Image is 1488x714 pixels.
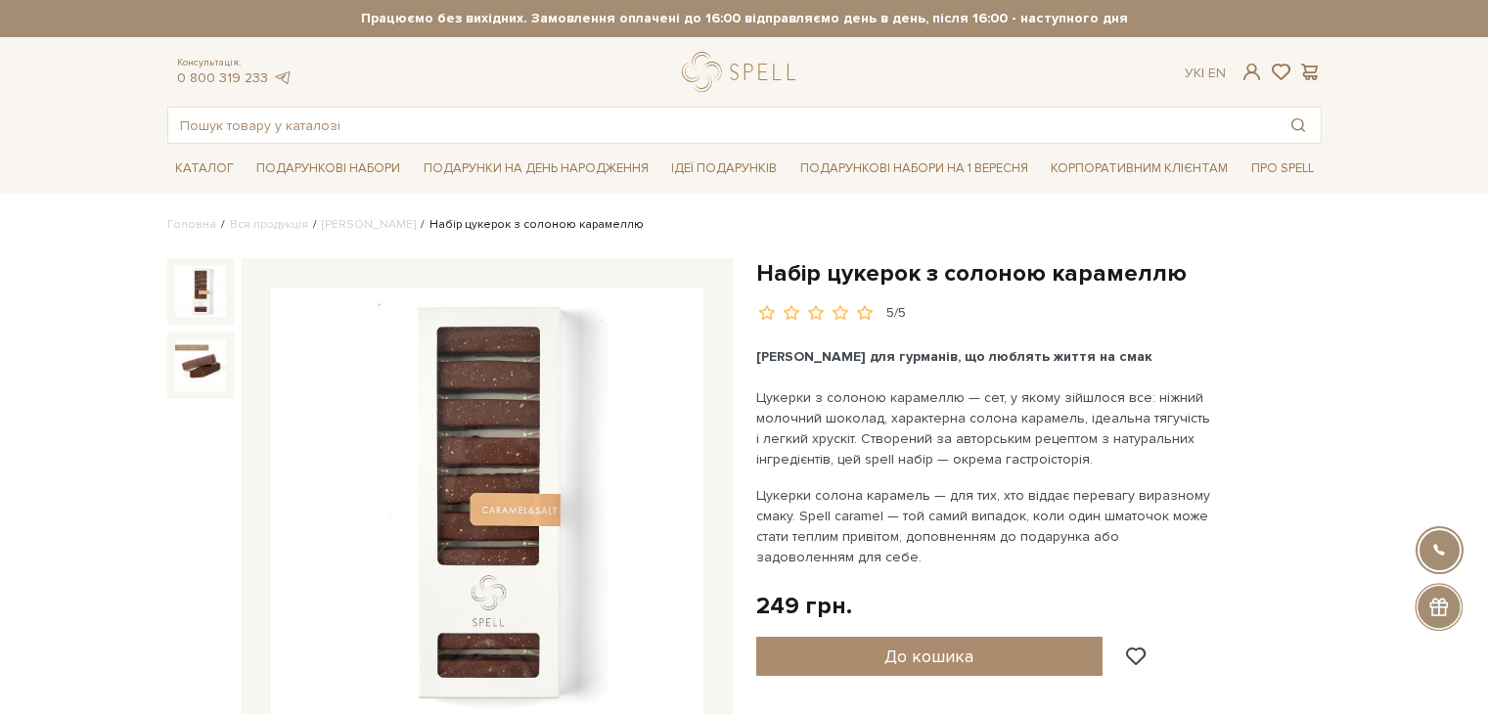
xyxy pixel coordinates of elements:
a: En [1208,65,1226,81]
span: Консультація: [177,57,293,69]
a: Ідеї подарунків [663,154,785,184]
span: Цукерки з солоною карамеллю — сет, у якому зійшлося все: ніжний молочний шоколад, характерна соло... [756,389,1214,468]
img: Набір цукерок з солоною карамеллю [175,266,226,317]
a: Каталог [167,154,242,184]
a: Про Spell [1243,154,1322,184]
a: logo [682,52,804,92]
a: Подарунки на День народження [416,154,656,184]
a: Головна [167,217,216,232]
a: 0 800 319 233 [177,69,268,86]
strong: Працюємо без вихідних. Замовлення оплачені до 16:00 відправляємо день в день, після 16:00 - насту... [167,10,1322,27]
div: Ук [1185,65,1226,82]
a: Корпоративним клієнтам [1043,152,1236,185]
a: Подарункові набори [248,154,408,184]
a: Подарункові набори на 1 Вересня [792,152,1036,185]
a: Вся продукція [230,217,308,232]
div: 249 грн. [756,591,852,621]
input: Пошук товару у каталозі [168,108,1276,143]
li: Набір цукерок з солоною карамеллю [416,216,644,234]
a: [PERSON_NAME] [322,217,416,232]
span: [PERSON_NAME] для гурманів, що люблять життя на смак [756,348,1152,365]
span: Цукерки солона карамель — для тих, хто віддає перевагу виразному смаку. Spell caramel — той самий... [756,487,1214,565]
span: | [1201,65,1204,81]
a: telegram [273,69,293,86]
span: До кошика [884,646,973,667]
button: Пошук товару у каталозі [1276,108,1321,143]
img: Набір цукерок з солоною карамеллю [175,340,226,391]
button: До кошика [756,637,1104,676]
div: 5/5 [886,304,906,323]
h1: Набір цукерок з солоною карамеллю [756,258,1322,289]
